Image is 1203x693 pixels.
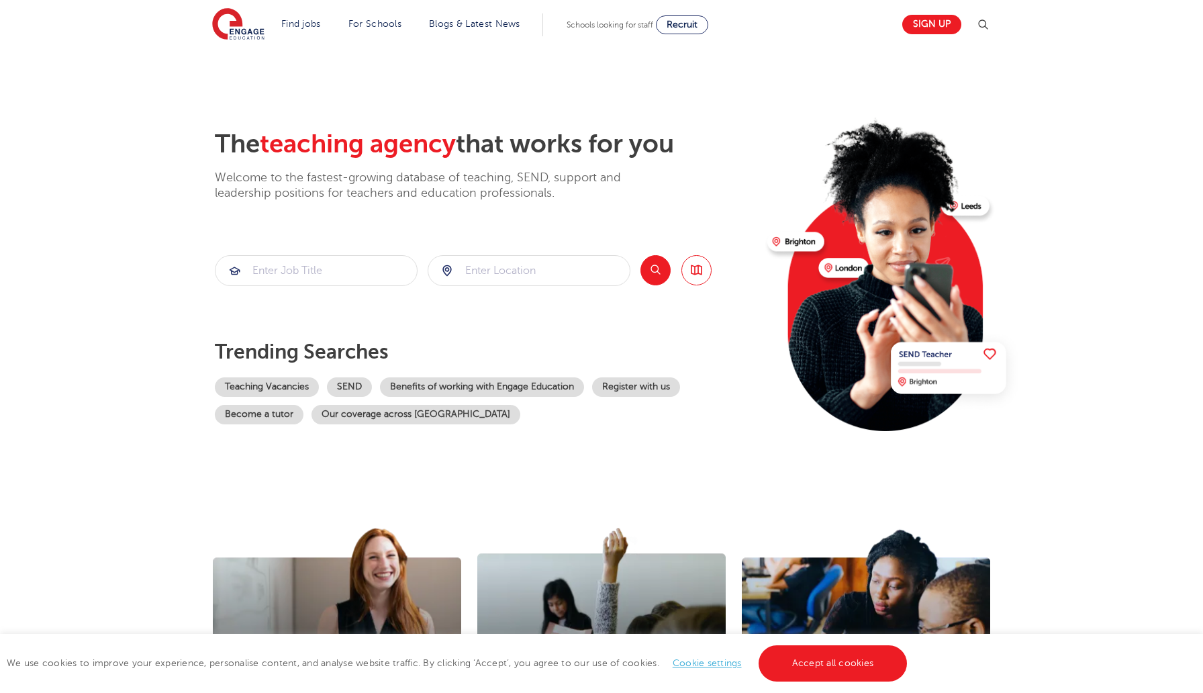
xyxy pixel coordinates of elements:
[7,658,910,668] span: We use cookies to improve your experience, personalise content, and analyse website traffic. By c...
[215,129,757,160] h2: The that works for you
[673,658,742,668] a: Cookie settings
[215,377,319,397] a: Teaching Vacancies
[428,255,630,286] div: Submit
[215,340,757,364] p: Trending searches
[215,170,658,201] p: Welcome to the fastest-growing database of teaching, SEND, support and leadership positions for t...
[215,405,303,424] a: Become a tutor
[759,645,908,682] a: Accept all cookies
[567,20,653,30] span: Schools looking for staff
[902,15,961,34] a: Sign up
[429,19,520,29] a: Blogs & Latest News
[215,256,417,285] input: Submit
[212,8,264,42] img: Engage Education
[592,377,680,397] a: Register with us
[260,130,456,158] span: teaching agency
[311,405,520,424] a: Our coverage across [GEOGRAPHIC_DATA]
[656,15,708,34] a: Recruit
[667,19,697,30] span: Recruit
[281,19,321,29] a: Find jobs
[428,256,630,285] input: Submit
[215,255,418,286] div: Submit
[348,19,401,29] a: For Schools
[327,377,372,397] a: SEND
[640,255,671,285] button: Search
[380,377,584,397] a: Benefits of working with Engage Education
